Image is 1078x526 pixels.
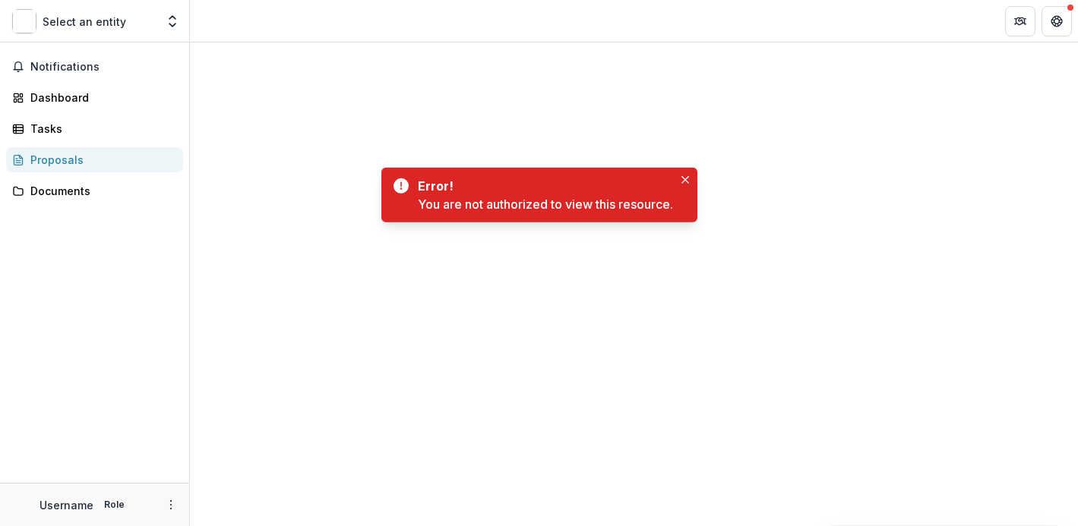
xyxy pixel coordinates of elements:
div: Error! [418,177,667,195]
div: Tasks [30,121,171,137]
a: Documents [6,178,183,203]
button: Partners [1005,6,1035,36]
a: Dashboard [6,85,183,110]
button: Close [676,171,694,189]
button: Open entity switcher [162,6,183,36]
div: Proposals [30,152,171,168]
img: Select an entity [12,9,36,33]
a: Proposals [6,147,183,172]
div: Documents [30,183,171,199]
span: Notifications [30,61,177,74]
p: Select an entity [43,14,126,30]
p: Role [100,498,129,512]
div: You are not authorized to view this resource. [418,195,673,213]
button: More [162,496,180,514]
button: Notifications [6,55,183,79]
button: Get Help [1042,6,1072,36]
a: Tasks [6,116,183,141]
p: Username [40,497,93,513]
div: Dashboard [30,90,171,106]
